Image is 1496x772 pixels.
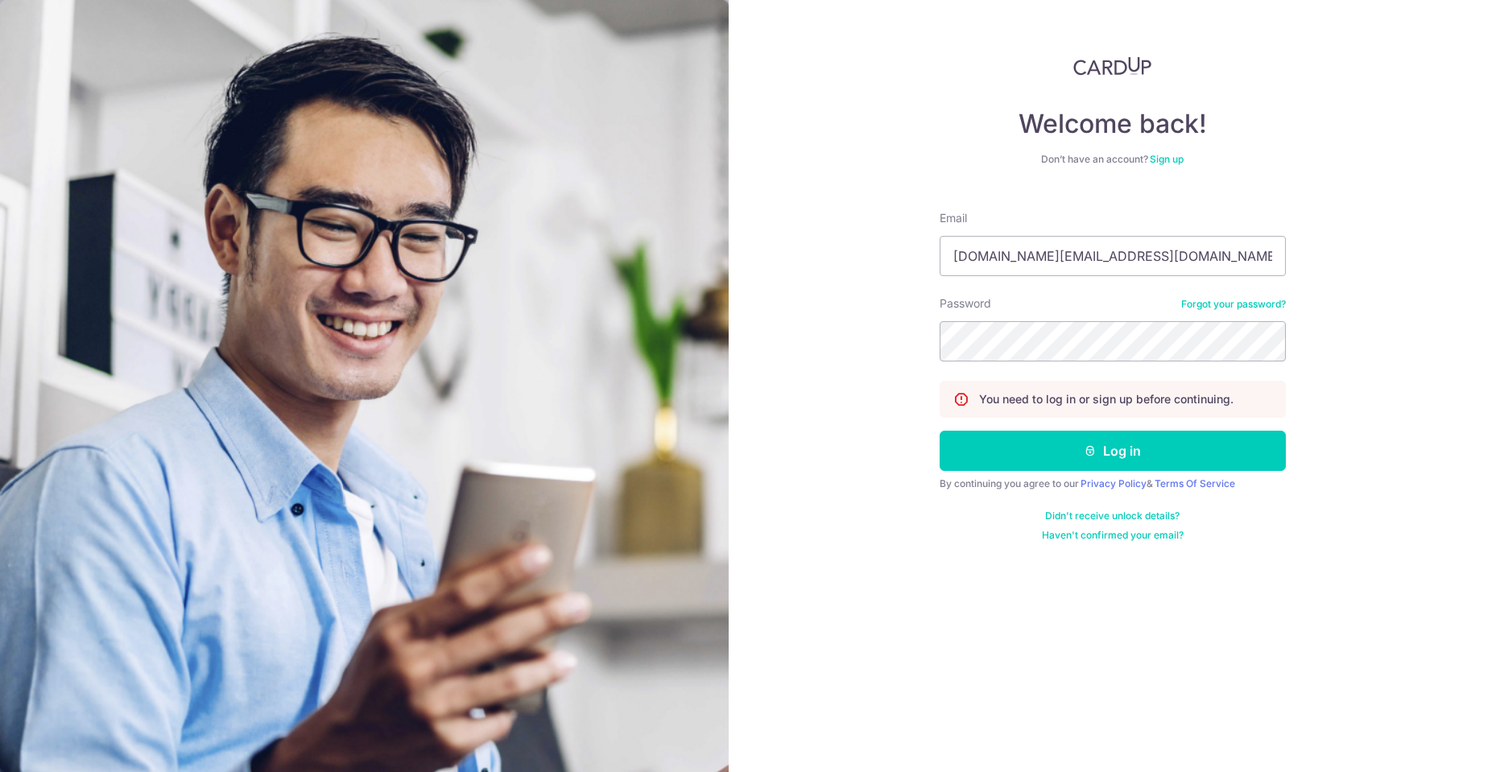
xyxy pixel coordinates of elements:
button: Log in [940,431,1286,471]
a: Terms Of Service [1155,477,1235,489]
div: Don’t have an account? [940,153,1286,166]
label: Email [940,210,967,226]
input: Enter your Email [940,236,1286,276]
a: Privacy Policy [1081,477,1147,489]
a: Forgot your password? [1181,298,1286,311]
a: Didn't receive unlock details? [1045,510,1180,522]
label: Password [940,295,991,312]
a: Sign up [1150,153,1184,165]
p: You need to log in or sign up before continuing. [979,391,1234,407]
img: CardUp Logo [1073,56,1152,76]
h4: Welcome back! [940,108,1286,140]
div: By continuing you agree to our & [940,477,1286,490]
a: Haven't confirmed your email? [1042,529,1184,542]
